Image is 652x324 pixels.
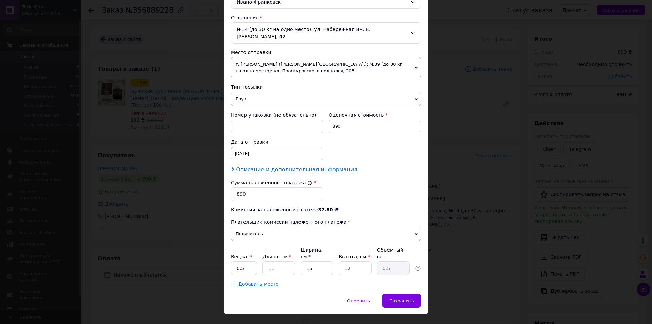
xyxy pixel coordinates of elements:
[329,112,421,118] div: Оценочная стоимость
[231,92,421,106] span: Груз
[231,50,271,55] span: Место отправки
[339,254,370,259] label: Высота, см
[301,247,322,259] label: Ширина, см
[231,254,252,259] label: Вес, кг
[231,219,346,225] span: Плательщик комиссии наложенного платежа
[347,298,370,303] span: Отменить
[231,206,421,213] div: Комиссия за наложенный платёж:
[231,14,421,21] div: Отделение
[231,84,263,90] span: Тип посылки
[231,112,323,118] div: Номер упаковки (не обязательно)
[236,166,357,173] span: Описание и дополнительная информация
[377,246,410,260] div: Объёмный вес
[262,254,291,259] label: Длина, см
[231,180,312,185] label: Сумма наложенного платежа
[238,281,279,287] span: Добавить место
[231,139,323,146] div: Дата отправки
[389,298,414,303] span: Сохранить
[231,227,421,241] span: Получатель
[231,57,421,78] span: г. [PERSON_NAME] ([PERSON_NAME][GEOGRAPHIC_DATA].): №39 (до 30 кг на одно место): ул. Проскуровск...
[231,22,421,44] div: №14 (до 30 кг на одно место): ул. Набережная им. В. [PERSON_NAME], 42
[318,207,339,212] span: 37.80 ₴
